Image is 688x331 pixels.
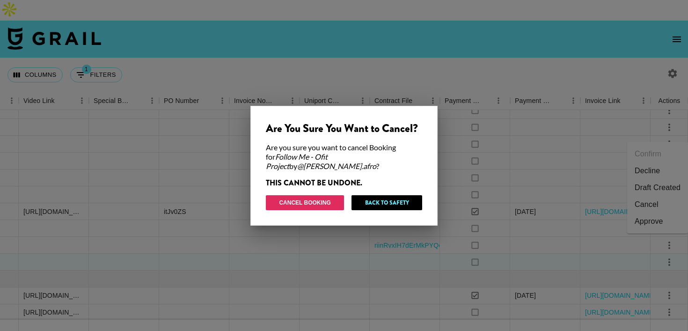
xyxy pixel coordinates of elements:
[297,162,376,170] em: @ [PERSON_NAME].afro
[266,121,422,135] div: Are You Sure You Want to Cancel?
[266,143,422,171] div: Are you sure you want to cancel Booking for by ?
[351,195,422,210] button: Back to Safety
[266,178,422,188] div: THIS CANNOT BE UNDONE.
[266,195,344,210] button: Cancel Booking
[266,152,328,170] em: Follow Me - Ofit Project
